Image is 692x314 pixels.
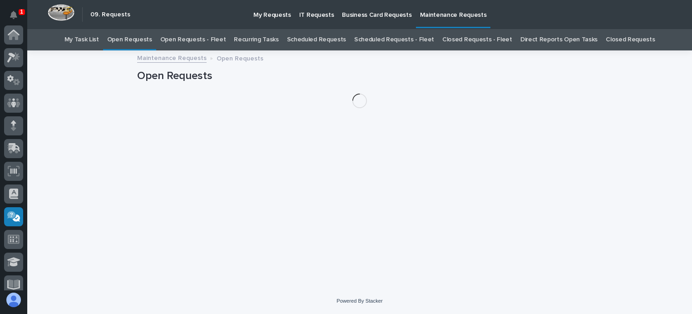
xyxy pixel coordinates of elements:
a: Direct Reports Open Tasks [520,29,598,50]
img: Workspace Logo [48,4,74,21]
p: 1 [20,9,23,15]
a: Scheduled Requests [287,29,346,50]
h2: 09. Requests [90,11,130,19]
a: Recurring Tasks [234,29,278,50]
a: Open Requests [107,29,152,50]
a: Powered By Stacker [336,298,382,304]
a: Open Requests - Fleet [160,29,226,50]
div: Notifications1 [11,11,23,25]
button: Notifications [4,5,23,25]
a: My Task List [64,29,99,50]
h1: Open Requests [137,70,582,83]
p: Open Requests [217,53,263,63]
a: Closed Requests - Fleet [442,29,512,50]
a: Closed Requests [606,29,655,50]
button: users-avatar [4,290,23,309]
a: Scheduled Requests - Fleet [354,29,434,50]
a: Maintenance Requests [137,52,207,63]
